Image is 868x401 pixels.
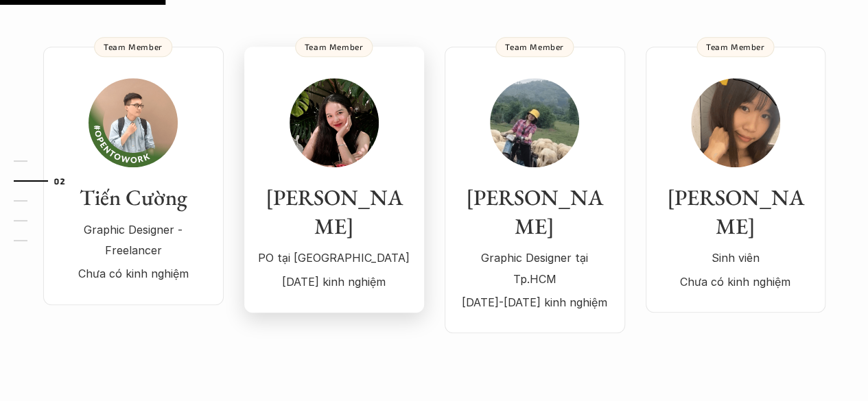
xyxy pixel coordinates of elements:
[104,42,163,51] p: Team Member
[706,42,765,51] p: Team Member
[659,184,812,241] h3: [PERSON_NAME]
[458,292,611,313] p: [DATE]-[DATE] kinh nghiệm
[659,247,812,268] p: Sinh viên
[458,184,611,241] h3: [PERSON_NAME]
[445,47,625,333] a: [PERSON_NAME]Graphic Designer tại Tp.HCM[DATE]-[DATE] kinh nghiệmTeam Member
[258,247,410,268] p: PO tại [GEOGRAPHIC_DATA]
[659,271,812,292] p: Chưa có kinh nghiệm
[14,173,79,189] a: 02
[505,42,564,51] p: Team Member
[305,42,364,51] p: Team Member
[54,175,65,185] strong: 02
[458,247,611,289] p: Graphic Designer tại Tp.HCM
[244,47,424,313] a: [PERSON_NAME]PO tại [GEOGRAPHIC_DATA][DATE] kinh nghiệmTeam Member
[258,271,410,292] p: [DATE] kinh nghiệm
[258,184,410,241] h3: [PERSON_NAME]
